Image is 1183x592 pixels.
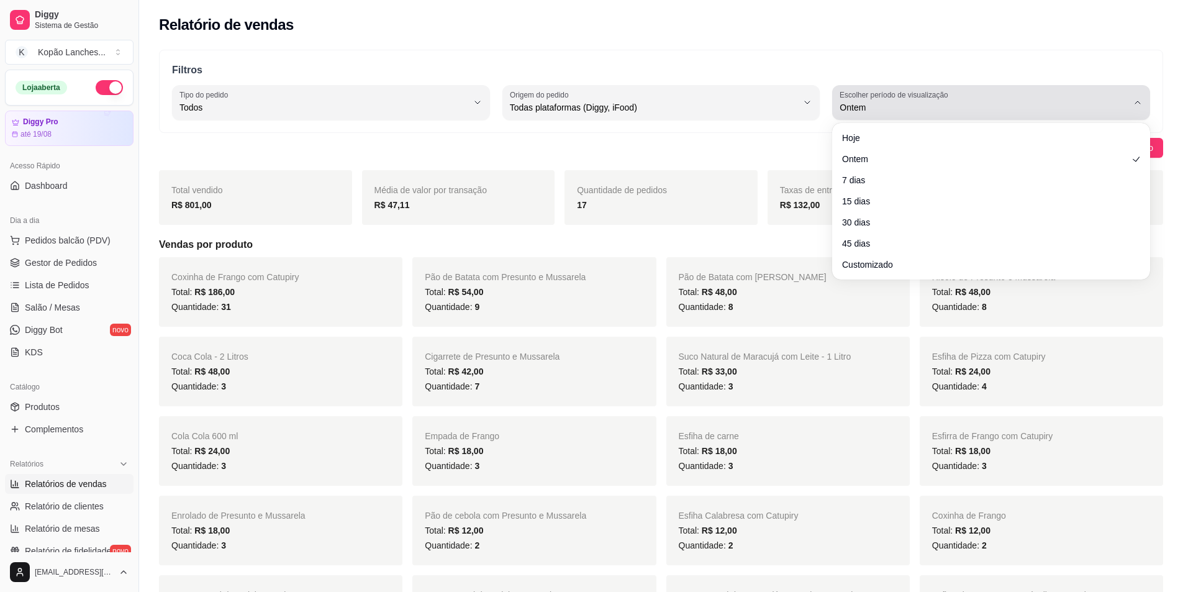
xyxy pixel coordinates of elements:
span: Total: [932,367,990,376]
span: Quantidade: [679,381,733,391]
span: Complementos [25,423,83,435]
span: Quantidade: [679,302,733,312]
span: Esfiha de carne [679,431,739,441]
span: Total: [679,526,737,535]
span: Quantidade: [679,540,733,550]
span: Total: [932,446,990,456]
span: Total: [679,446,737,456]
span: Quantidade: [171,540,226,550]
span: Customizado [842,258,1128,271]
span: Quantidade: [171,461,226,471]
span: 45 dias [842,237,1128,250]
span: Todas plataformas (Diggy, iFood) [510,101,798,114]
div: Acesso Rápido [5,156,134,176]
span: 7 dias [842,174,1128,186]
span: 8 [728,302,733,312]
span: Relatório de mesas [25,522,100,535]
span: R$ 48,00 [702,287,737,297]
span: Quantidade: [425,540,479,550]
span: Pão de cebola com Presunto e Mussarela [425,511,586,521]
h2: Relatório de vendas [159,15,294,35]
label: Tipo do pedido [179,89,232,100]
span: 30 dias [842,216,1128,229]
span: 2 [474,540,479,550]
span: Esfiha Calabresa com Catupiry [679,511,799,521]
div: Catálogo [5,377,134,397]
span: Empada de Frango [425,431,499,441]
span: 31 [221,302,231,312]
span: Esfiha de Pizza com Catupiry [932,352,1046,362]
span: 3 [221,461,226,471]
span: R$ 18,00 [702,446,737,456]
span: 3 [728,461,733,471]
article: Diggy Pro [23,117,58,127]
span: R$ 12,00 [955,526,990,535]
span: Diggy [35,9,129,20]
span: 9 [474,302,479,312]
span: Quantidade: [932,540,987,550]
span: R$ 12,00 [702,526,737,535]
span: Quantidade: [425,461,479,471]
span: R$ 24,00 [955,367,990,376]
div: Dia a dia [5,211,134,230]
span: 3 [728,381,733,391]
span: R$ 48,00 [194,367,230,376]
span: Total: [171,526,230,535]
span: Quantidade: [425,302,479,312]
span: R$ 48,00 [955,287,990,297]
span: 3 [221,381,226,391]
span: Total: [171,287,235,297]
span: R$ 18,00 [194,526,230,535]
span: Salão / Mesas [25,301,80,314]
span: Total: [932,526,990,535]
span: 3 [982,461,987,471]
span: Total vendido [171,185,223,195]
span: Quantidade: [932,302,987,312]
span: Relatório de clientes [25,500,104,512]
span: Diggy Bot [25,324,63,336]
span: Total: [425,287,483,297]
span: R$ 42,00 [448,367,484,376]
span: Coxinha de Frango com Catupiry [171,272,299,282]
span: Pão de Batata com [PERSON_NAME] [679,272,827,282]
button: Select a team [5,40,134,65]
span: Cigarrete de Presunto e Mussarela [425,352,560,362]
span: 3 [474,461,479,471]
span: Ontem [842,153,1128,165]
span: Sistema de Gestão [35,20,129,30]
span: Total: [425,367,483,376]
span: Quantidade: [679,461,733,471]
span: 4 [982,381,987,391]
span: Gestor de Pedidos [25,257,97,269]
span: Quantidade de pedidos [577,185,667,195]
span: Média de valor por transação [374,185,487,195]
span: Total: [425,526,483,535]
span: Total: [679,287,737,297]
span: Ontem [840,101,1128,114]
span: K [16,46,28,58]
span: Enrolado de Presunto e Mussarela [171,511,306,521]
span: R$ 18,00 [448,446,484,456]
span: Coxinha de Frango [932,511,1006,521]
span: R$ 24,00 [194,446,230,456]
strong: 17 [577,200,587,210]
button: Alterar Status [96,80,123,95]
span: Todos [179,101,468,114]
strong: R$ 801,00 [171,200,212,210]
label: Origem do pedido [510,89,573,100]
h5: Vendas por produto [159,237,1163,252]
span: Total: [932,287,990,297]
span: Dashboard [25,180,68,192]
article: até 19/08 [20,129,52,139]
span: Total: [425,446,483,456]
span: Taxas de entrega [780,185,846,195]
span: Quantidade: [171,302,231,312]
span: Coca Cola - 2 Litros [171,352,248,362]
span: Quantidade: [932,461,987,471]
div: Loja aberta [16,81,67,94]
span: [EMAIL_ADDRESS][DOMAIN_NAME] [35,567,114,577]
span: R$ 54,00 [448,287,484,297]
span: Cola Cola 600 ml [171,431,238,441]
div: Kopão Lanches ... [38,46,106,58]
span: Relatório de fidelidade [25,545,111,557]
